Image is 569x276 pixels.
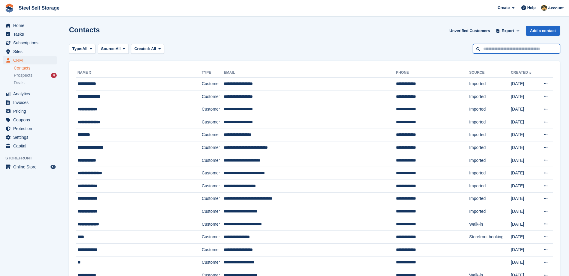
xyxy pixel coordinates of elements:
[511,116,538,129] td: [DATE]
[13,142,49,150] span: Capital
[511,231,538,244] td: [DATE]
[202,129,224,141] td: Customer
[511,180,538,192] td: [DATE]
[469,103,511,116] td: Imported
[541,5,547,11] img: James Steel
[13,90,49,98] span: Analytics
[98,44,129,54] button: Source: All
[202,180,224,192] td: Customer
[202,78,224,91] td: Customer
[511,167,538,180] td: [DATE]
[469,192,511,205] td: Imported
[202,103,224,116] td: Customer
[151,46,156,51] span: All
[202,141,224,154] td: Customer
[511,141,538,154] td: [DATE]
[469,167,511,180] td: Imported
[498,5,510,11] span: Create
[202,116,224,129] td: Customer
[14,80,25,86] span: Deals
[13,21,49,30] span: Home
[13,163,49,171] span: Online Store
[511,70,533,75] a: Created
[526,26,560,36] a: Add a contact
[202,205,224,218] td: Customer
[202,90,224,103] td: Customer
[3,124,57,133] a: menu
[49,163,57,171] a: Preview store
[77,70,93,75] a: Name
[51,73,57,78] div: 4
[469,154,511,167] td: Imported
[3,47,57,56] a: menu
[396,68,469,78] th: Phone
[3,116,57,124] a: menu
[511,129,538,141] td: [DATE]
[69,44,95,54] button: Type: All
[469,180,511,192] td: Imported
[202,218,224,231] td: Customer
[511,256,538,269] td: [DATE]
[116,46,121,52] span: All
[511,243,538,256] td: [DATE]
[14,73,32,78] span: Prospects
[469,129,511,141] td: Imported
[13,124,49,133] span: Protection
[3,107,57,115] a: menu
[202,231,224,244] td: Customer
[511,218,538,231] td: [DATE]
[72,46,82,52] span: Type:
[3,98,57,107] a: menu
[3,163,57,171] a: menu
[469,141,511,154] td: Imported
[469,231,511,244] td: Storefront booking
[3,21,57,30] a: menu
[14,80,57,86] a: Deals
[469,116,511,129] td: Imported
[13,39,49,47] span: Subscriptions
[13,107,49,115] span: Pricing
[202,243,224,256] td: Customer
[3,90,57,98] a: menu
[202,154,224,167] td: Customer
[3,30,57,38] a: menu
[469,90,511,103] td: Imported
[13,133,49,141] span: Settings
[511,78,538,91] td: [DATE]
[202,192,224,205] td: Customer
[5,4,14,13] img: stora-icon-8386f47178a22dfd0bd8f6a31ec36ba5ce8667c1dd55bd0f319d3a0aa187defe.svg
[469,68,511,78] th: Source
[224,68,396,78] th: Email
[202,256,224,269] td: Customer
[13,47,49,56] span: Sites
[16,3,62,13] a: Steel Self Storage
[82,46,88,52] span: All
[202,167,224,180] td: Customer
[527,5,536,11] span: Help
[13,30,49,38] span: Tasks
[3,142,57,150] a: menu
[511,205,538,218] td: [DATE]
[3,39,57,47] a: menu
[469,78,511,91] td: Imported
[447,26,492,36] a: Unverified Customers
[469,205,511,218] td: Imported
[202,68,224,78] th: Type
[5,155,60,161] span: Storefront
[134,46,150,51] span: Created:
[511,154,538,167] td: [DATE]
[469,218,511,231] td: Walk-in
[14,72,57,79] a: Prospects 4
[14,65,57,71] a: Contacts
[69,26,100,34] h1: Contacts
[495,26,521,36] button: Export
[548,5,564,11] span: Account
[13,116,49,124] span: Coupons
[13,98,49,107] span: Invoices
[511,192,538,205] td: [DATE]
[131,44,164,54] button: Created: All
[3,133,57,141] a: menu
[511,90,538,103] td: [DATE]
[3,56,57,64] a: menu
[502,28,514,34] span: Export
